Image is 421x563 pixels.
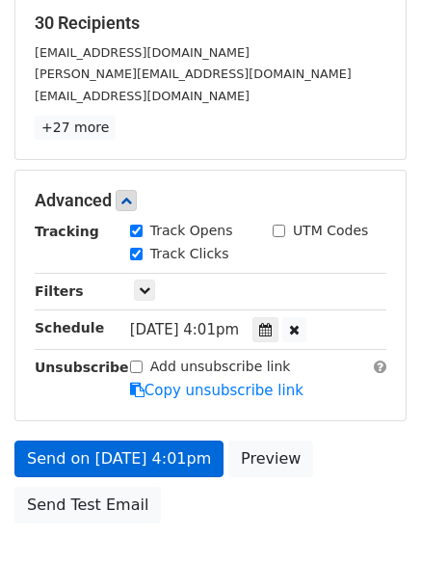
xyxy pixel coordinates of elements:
span: [DATE] 4:01pm [130,321,239,338]
label: Add unsubscribe link [150,357,291,377]
h5: Advanced [35,190,386,211]
a: Preview [228,441,313,477]
a: +27 more [35,116,116,140]
a: Send on [DATE] 4:01pm [14,441,224,477]
label: UTM Codes [293,221,368,241]
strong: Tracking [35,224,99,239]
label: Track Opens [150,221,233,241]
strong: Filters [35,283,84,299]
small: [EMAIL_ADDRESS][DOMAIN_NAME] [35,45,250,60]
h5: 30 Recipients [35,13,386,34]
iframe: Chat Widget [325,470,421,563]
strong: Schedule [35,320,104,335]
small: [PERSON_NAME][EMAIL_ADDRESS][DOMAIN_NAME] [35,67,352,81]
small: [EMAIL_ADDRESS][DOMAIN_NAME] [35,89,250,103]
label: Track Clicks [150,244,229,264]
strong: Unsubscribe [35,360,129,375]
a: Copy unsubscribe link [130,382,303,399]
a: Send Test Email [14,487,161,523]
